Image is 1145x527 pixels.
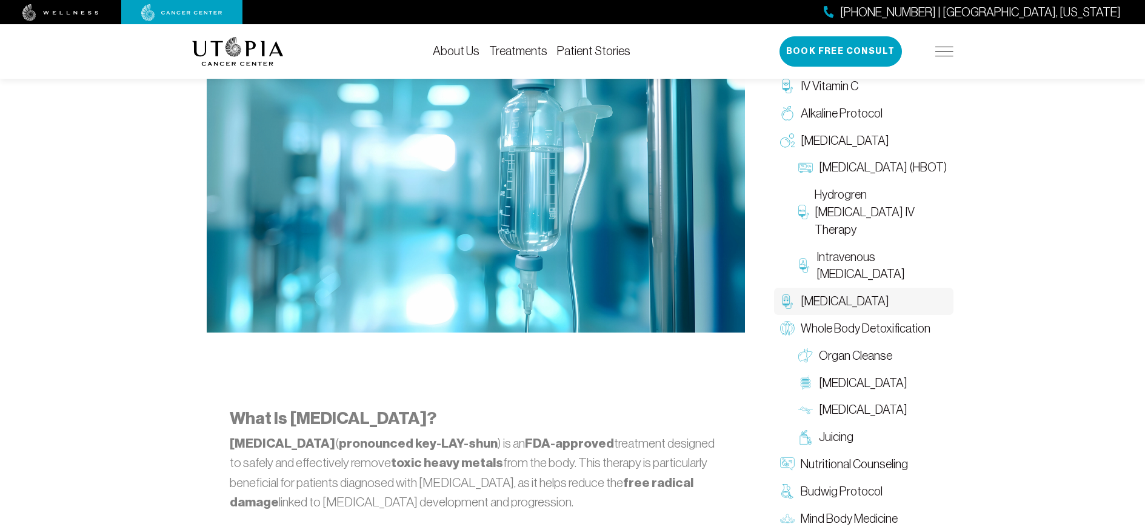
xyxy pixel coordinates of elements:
[780,321,795,336] img: Whole Body Detoxification
[780,511,795,526] img: Mind Body Medicine
[774,478,953,505] a: Budwig Protocol
[798,258,811,273] img: Intravenous Ozone Therapy
[801,456,908,473] span: Nutritional Counseling
[819,401,907,419] span: [MEDICAL_DATA]
[935,47,953,56] img: icon-hamburger
[819,374,907,392] span: [MEDICAL_DATA]
[798,348,813,363] img: Organ Cleanse
[801,105,883,122] span: Alkaline Protocol
[141,4,222,21] img: cancer center
[489,44,547,58] a: Treatments
[557,44,630,58] a: Patient Stories
[774,73,953,100] a: IV Vitamin C
[780,106,795,121] img: Alkaline Protocol
[230,436,335,451] strong: [MEDICAL_DATA]
[792,154,953,181] a: [MEDICAL_DATA] (HBOT)
[780,294,795,309] img: Chelation Therapy
[792,370,953,397] a: [MEDICAL_DATA]
[433,44,479,58] a: About Us
[339,436,498,451] strong: pronounced key-LAY-shun
[792,244,953,288] a: Intravenous [MEDICAL_DATA]
[824,4,1121,21] a: [PHONE_NUMBER] | [GEOGRAPHIC_DATA], [US_STATE]
[779,36,902,67] button: Book Free Consult
[780,133,795,148] img: Oxygen Therapy
[792,181,953,243] a: Hydrogren [MEDICAL_DATA] IV Therapy
[774,315,953,342] a: Whole Body Detoxification
[780,79,795,93] img: IV Vitamin C
[774,288,953,315] a: [MEDICAL_DATA]
[792,423,953,451] a: Juicing
[780,457,795,471] img: Nutritional Counseling
[22,4,99,21] img: wellness
[798,161,813,175] img: Hyperbaric Oxygen Therapy (HBOT)
[230,408,436,428] strong: What Is [MEDICAL_DATA]?
[819,159,947,176] span: [MEDICAL_DATA] (HBOT)
[801,132,889,150] span: [MEDICAL_DATA]
[840,4,1121,21] span: [PHONE_NUMBER] | [GEOGRAPHIC_DATA], [US_STATE]
[798,376,813,390] img: Colon Therapy
[801,293,889,310] span: [MEDICAL_DATA]
[391,455,503,471] strong: toxic heavy metals
[815,186,947,238] span: Hydrogren [MEDICAL_DATA] IV Therapy
[798,403,813,417] img: Lymphatic Massage
[801,483,883,500] span: Budwig Protocol
[801,78,858,95] span: IV Vitamin C
[780,484,795,499] img: Budwig Protocol
[798,430,813,445] img: Juicing
[774,451,953,478] a: Nutritional Counseling
[207,31,745,333] img: Chelation Therapy
[792,342,953,370] a: Organ Cleanse
[774,100,953,127] a: Alkaline Protocol
[816,248,947,283] span: Intravenous [MEDICAL_DATA]
[774,127,953,154] a: [MEDICAL_DATA]
[819,428,853,446] span: Juicing
[801,320,930,337] span: Whole Body Detoxification
[230,434,722,512] p: ( ) is an treatment designed to safely and effectively remove from the body. This therapy is part...
[792,396,953,423] a: [MEDICAL_DATA]
[819,347,892,365] span: Organ Cleanse
[525,436,614,451] strong: FDA-approved
[192,37,284,66] img: logo
[798,205,809,219] img: Hydrogren Peroxide IV Therapy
